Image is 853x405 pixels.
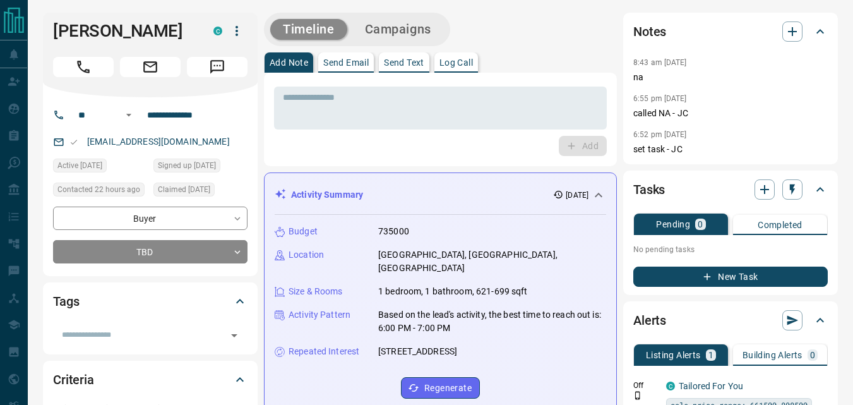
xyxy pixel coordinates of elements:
h2: Tags [53,291,79,311]
div: Tags [53,286,248,317]
p: 735000 [378,225,409,238]
p: set task - JC [633,143,828,156]
p: 8:43 am [DATE] [633,58,687,67]
p: 0 [810,351,815,360]
p: Off [633,380,659,391]
span: Claimed [DATE] [158,183,210,196]
button: Regenerate [401,377,480,399]
div: Notes [633,16,828,47]
p: called NA - JC [633,107,828,120]
svg: Push Notification Only [633,391,642,400]
a: Tailored For You [679,381,743,391]
button: Timeline [270,19,347,40]
span: Email [120,57,181,77]
p: 6:52 pm [DATE] [633,130,687,139]
a: [EMAIL_ADDRESS][DOMAIN_NAME] [87,136,230,147]
div: Mon Sep 15 2025 [53,183,147,200]
div: Fri Jan 17 2025 [53,159,147,176]
span: Call [53,57,114,77]
div: Alerts [633,305,828,335]
div: condos.ca [666,382,675,390]
div: Fri Jan 17 2025 [153,159,248,176]
div: Fri Jan 17 2025 [153,183,248,200]
p: na [633,71,828,84]
p: Add Note [270,58,308,67]
p: Activity Pattern [289,308,350,322]
p: Send Email [323,58,369,67]
div: Tasks [633,174,828,205]
p: Location [289,248,324,262]
div: condos.ca [213,27,222,35]
div: Buyer [53,207,248,230]
h2: Alerts [633,310,666,330]
p: [GEOGRAPHIC_DATA], [GEOGRAPHIC_DATA], [GEOGRAPHIC_DATA] [378,248,606,275]
div: TBD [53,240,248,263]
h1: [PERSON_NAME] [53,21,194,41]
p: Size & Rooms [289,285,343,298]
p: Building Alerts [743,351,802,360]
div: Activity Summary[DATE] [275,183,606,207]
p: 1 bedroom, 1 bathroom, 621-699 sqft [378,285,528,298]
p: Log Call [439,58,473,67]
h2: Notes [633,21,666,42]
p: [STREET_ADDRESS] [378,345,457,358]
span: Contacted 22 hours ago [57,183,140,196]
p: Based on the lead's activity, the best time to reach out is: 6:00 PM - 7:00 PM [378,308,606,335]
button: Open [225,327,243,344]
p: No pending tasks [633,240,828,259]
h2: Criteria [53,370,94,390]
p: Send Text [384,58,424,67]
h2: Tasks [633,179,665,200]
p: [DATE] [566,190,588,201]
p: Listing Alerts [646,351,701,360]
span: Message [187,57,248,77]
span: Signed up [DATE] [158,159,216,172]
svg: Email Valid [69,138,78,147]
p: 6:55 pm [DATE] [633,94,687,103]
p: 1 [708,351,713,360]
p: Repeated Interest [289,345,359,358]
p: Activity Summary [291,188,363,202]
p: Completed [758,221,802,229]
span: Active [DATE] [57,159,102,172]
div: Criteria [53,365,248,395]
button: Open [121,107,136,123]
button: Campaigns [352,19,444,40]
p: Pending [656,220,690,229]
p: 0 [698,220,703,229]
button: New Task [633,267,828,287]
p: Budget [289,225,318,238]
